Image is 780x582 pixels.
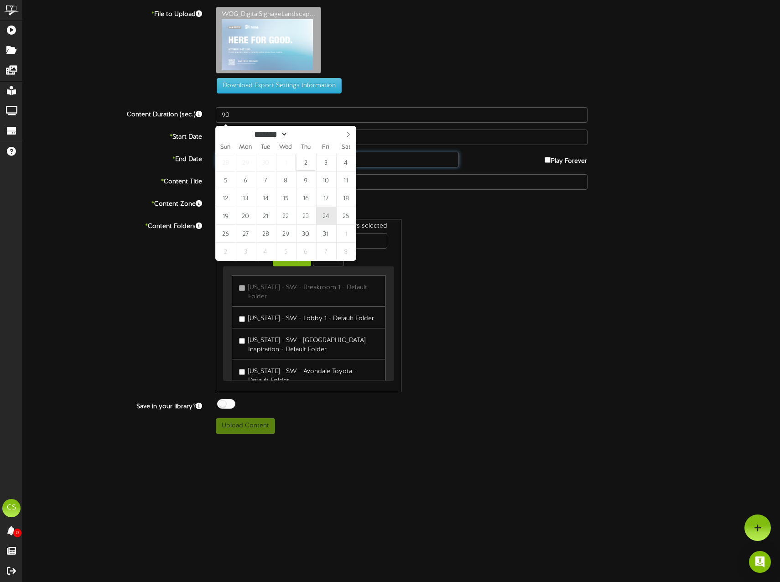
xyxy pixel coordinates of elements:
[276,225,296,243] span: October 29, 2025
[255,145,276,151] span: Tue
[316,225,336,243] span: October 31, 2025
[256,225,276,243] span: October 28, 2025
[216,418,275,434] button: Upload Content
[239,285,245,291] input: [US_STATE] - SW - Breakroom 1 - Default Folder
[336,243,356,260] span: November 8, 2025
[296,171,316,189] span: October 9, 2025
[235,145,255,151] span: Mon
[216,225,235,243] span: October 26, 2025
[212,83,342,89] a: Download Export Settings Information
[296,207,316,225] span: October 23, 2025
[256,207,276,225] span: October 21, 2025
[239,338,245,344] input: [US_STATE] - SW - [GEOGRAPHIC_DATA] Inspiration - Default Folder
[236,154,255,171] span: September 29, 2025
[239,369,245,375] input: [US_STATE] - SW - Avondale Toyota - Default Folder
[288,130,321,139] input: Year
[336,171,356,189] span: October 11, 2025
[276,207,296,225] span: October 22, 2025
[216,189,235,207] span: October 12, 2025
[216,171,235,189] span: October 5, 2025
[316,171,336,189] span: October 10, 2025
[296,243,316,260] span: November 6, 2025
[216,154,235,171] span: September 28, 2025
[16,174,209,187] label: Content Title
[336,207,356,225] span: October 25, 2025
[239,311,374,323] label: [US_STATE] - SW - Lobby 1 - Default Folder
[276,171,296,189] span: October 8, 2025
[296,225,316,243] span: October 30, 2025
[16,130,209,142] label: Start Date
[336,189,356,207] span: October 18, 2025
[316,145,336,151] span: Fri
[217,78,342,94] button: Download Export Settings Information
[336,154,356,171] span: October 4, 2025
[236,189,255,207] span: October 13, 2025
[239,333,379,354] label: [US_STATE] - SW - [GEOGRAPHIC_DATA] Inspiration - Default Folder
[276,154,296,171] span: October 1, 2025
[276,189,296,207] span: October 15, 2025
[256,189,276,207] span: October 14, 2025
[16,152,209,164] label: End Date
[256,171,276,189] span: October 7, 2025
[2,499,21,517] div: CS
[16,107,209,120] label: Content Duration (sec.)
[239,364,379,385] label: [US_STATE] - SW - Avondale Toyota - Default Folder
[16,197,209,209] label: Content Zone
[236,171,255,189] span: October 6, 2025
[296,189,316,207] span: October 16, 2025
[16,219,209,231] label: Content Folders
[276,145,296,151] span: Wed
[316,189,336,207] span: October 17, 2025
[236,207,255,225] span: October 20, 2025
[749,551,771,573] div: Open Intercom Messenger
[256,243,276,260] span: November 4, 2025
[256,154,276,171] span: September 30, 2025
[336,145,356,151] span: Sat
[248,284,367,300] span: [US_STATE] - SW - Breakroom 1 - Default Folder
[316,243,336,260] span: November 7, 2025
[545,152,587,166] label: Play Forever
[216,174,588,190] input: Title of this Content
[216,145,236,151] span: Sun
[16,399,209,411] label: Save in your library?
[296,145,316,151] span: Thu
[236,225,255,243] span: October 27, 2025
[545,157,551,163] input: Play Forever
[16,7,209,19] label: File to Upload
[216,207,235,225] span: October 19, 2025
[13,529,21,537] span: 0
[236,243,255,260] span: November 3, 2025
[239,316,245,322] input: [US_STATE] - SW - Lobby 1 - Default Folder
[216,243,235,260] span: November 2, 2025
[336,225,356,243] span: November 1, 2025
[316,154,336,171] span: October 3, 2025
[276,243,296,260] span: November 5, 2025
[316,207,336,225] span: October 24, 2025
[296,154,316,171] span: October 2, 2025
